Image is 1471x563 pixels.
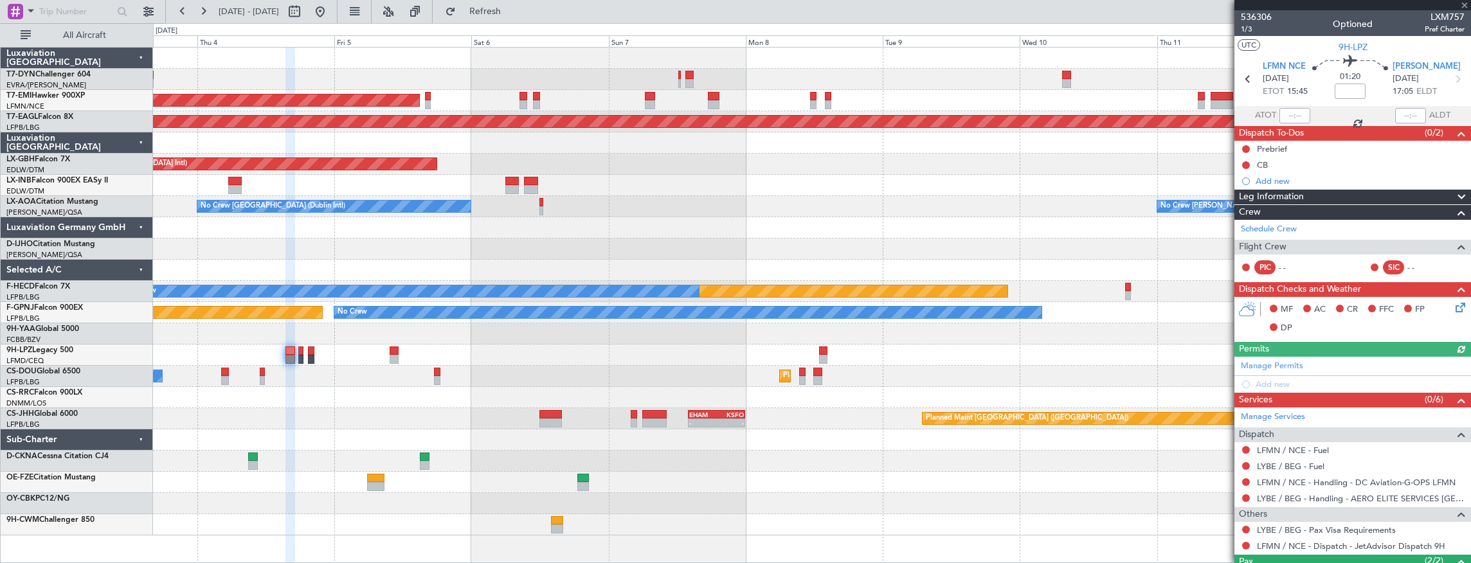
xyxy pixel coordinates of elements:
[1263,73,1289,85] span: [DATE]
[6,474,96,481] a: OE-FZECitation Mustang
[6,410,34,418] span: CS-JHH
[6,516,95,524] a: 9H-CWMChallenger 850
[6,389,82,397] a: CS-RRCFalcon 900LX
[783,366,986,386] div: Planned Maint [GEOGRAPHIC_DATA] ([GEOGRAPHIC_DATA])
[1429,109,1450,122] span: ALDT
[6,165,44,175] a: EDLW/DTM
[1241,223,1297,236] a: Schedule Crew
[6,495,69,503] a: OY-CBKPC12/NG
[6,80,86,90] a: EVRA/[PERSON_NAME]
[1425,393,1443,406] span: (0/6)
[1157,35,1294,47] div: Thu 11
[39,2,113,21] input: Trip Number
[6,389,34,397] span: CS-RRC
[1239,126,1304,141] span: Dispatch To-Dos
[1257,477,1456,488] a: LFMN / NCE - Handling - DC Aviation-G-OPS LFMN
[1241,10,1272,24] span: 536306
[471,35,608,47] div: Sat 6
[1347,303,1358,316] span: CR
[1254,260,1276,274] div: PIC
[6,113,73,121] a: T7-EAGLFalcon 8X
[1257,159,1268,170] div: CB
[1425,24,1465,35] span: Pref Charter
[1407,262,1436,273] div: - -
[609,35,746,47] div: Sun 7
[6,240,95,248] a: D-IJHOCitation Mustang
[6,208,82,217] a: [PERSON_NAME]/QSA
[1263,60,1306,73] span: LFMN NCE
[1239,393,1272,407] span: Services
[439,1,516,22] button: Refresh
[926,409,1128,428] div: Planned Maint [GEOGRAPHIC_DATA] ([GEOGRAPHIC_DATA])
[1383,260,1404,274] div: SIC
[6,186,44,196] a: EDLW/DTM
[6,314,40,323] a: LFPB/LBG
[1415,303,1425,316] span: FP
[219,6,279,17] span: [DATE] - [DATE]
[6,283,70,290] a: F-HECDFalcon 7X
[6,156,70,163] a: LX-GBHFalcon 7X
[6,198,36,206] span: LX-AOA
[1393,85,1413,98] span: 17:05
[6,92,32,100] span: T7-EMI
[338,303,367,322] div: No Crew
[717,411,745,418] div: KSFO
[6,240,33,248] span: D-IJHO
[6,377,40,387] a: LFPB/LBG
[1340,71,1360,84] span: 01:20
[6,346,73,354] a: 9H-LPZLegacy 500
[6,325,35,333] span: 9H-YAA
[1239,507,1267,522] span: Others
[1379,303,1394,316] span: FFC
[6,495,35,503] span: OY-CBK
[14,25,140,46] button: All Aircraft
[197,35,334,47] div: Thu 4
[6,452,109,460] a: D-CKNACessna Citation CJ4
[1238,39,1260,51] button: UTC
[1257,445,1329,456] a: LFMN / NCE - Fuel
[6,177,108,184] a: LX-INBFalcon 900EX EASy II
[717,419,745,427] div: -
[6,410,78,418] a: CS-JHHGlobal 6000
[1393,60,1461,73] span: [PERSON_NAME]
[6,102,44,111] a: LFMN/NCE
[1239,190,1304,204] span: Leg Information
[1239,240,1286,255] span: Flight Crew
[1339,40,1367,54] span: 9H-LPZ
[6,92,85,100] a: T7-EMIHawker 900XP
[1241,411,1305,424] a: Manage Services
[1020,35,1157,47] div: Wed 10
[6,335,41,344] a: FCBB/BZV
[6,198,98,206] a: LX-AOACitation Mustang
[6,123,40,132] a: LFPB/LBG
[201,197,345,216] div: No Crew [GEOGRAPHIC_DATA] (Dublin Intl)
[6,71,91,78] a: T7-DYNChallenger 604
[334,35,471,47] div: Fri 5
[6,398,46,408] a: DNMM/LOS
[6,283,35,290] span: F-HECD
[1241,24,1272,35] span: 1/3
[6,177,32,184] span: LX-INB
[1281,303,1293,316] span: MF
[1256,175,1465,186] div: Add new
[6,113,38,121] span: T7-EAGL
[1239,205,1261,220] span: Crew
[1255,109,1276,122] span: ATOT
[33,31,136,40] span: All Aircraft
[458,7,512,16] span: Refresh
[1257,541,1445,551] a: LFMN / NCE - Dispatch - JetAdvisor Dispatch 9H
[689,411,717,418] div: EHAM
[6,325,79,333] a: 9H-YAAGlobal 5000
[883,35,1020,47] div: Tue 9
[1425,126,1443,139] span: (0/2)
[6,304,34,312] span: F-GPNJ
[6,346,32,354] span: 9H-LPZ
[6,292,40,302] a: LFPB/LBG
[6,452,37,460] span: D-CKNA
[1333,17,1373,31] div: Optioned
[1263,85,1284,98] span: ETOT
[1257,524,1396,535] a: LYBE / BEG - Pax Visa Requirements
[6,420,40,429] a: LFPB/LBG
[6,368,37,375] span: CS-DOU
[746,35,883,47] div: Mon 8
